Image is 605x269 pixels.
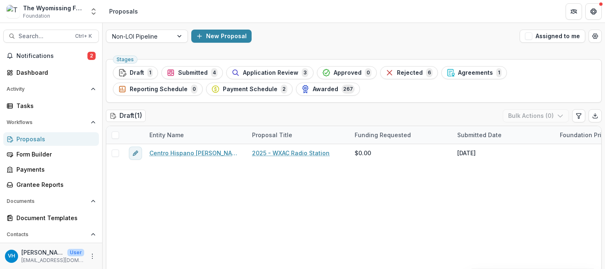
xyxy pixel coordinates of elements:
span: 1 [496,68,502,77]
nav: breadcrumb [106,5,141,17]
span: 4 [211,68,218,77]
span: Awarded [313,86,338,93]
button: Export table data [589,109,602,122]
span: Documents [7,198,87,204]
button: Awarded267 [296,83,360,96]
div: Ctrl + K [73,32,94,41]
div: Funding Requested [350,126,452,144]
a: Dashboard [3,66,99,79]
span: 2 [87,52,96,60]
div: Dashboard [16,68,92,77]
a: Tasks [3,99,99,113]
button: Bulk Actions (0) [503,109,569,122]
a: Grantee Reports [3,178,99,191]
div: Payments [16,165,92,174]
p: [EMAIL_ADDRESS][DOMAIN_NAME] [21,257,84,264]
span: Submitted [178,69,208,76]
button: More [87,251,97,261]
button: Application Review3 [226,66,314,79]
span: 267 [341,85,355,94]
div: Submitted Date [452,126,555,144]
div: Proposals [109,7,138,16]
span: Foundation [23,12,50,20]
div: Submitted Date [452,131,506,139]
span: 2 [281,85,287,94]
img: The Wyomissing Foundation [7,5,20,18]
button: Get Help [585,3,602,20]
div: Funding Requested [350,131,416,139]
button: Notifications2 [3,49,99,62]
a: Proposals [3,132,99,146]
button: edit [129,147,142,160]
p: [PERSON_NAME] [21,248,64,257]
span: Contacts [7,232,87,237]
div: Form Builder [16,150,92,159]
button: Open Documents [3,195,99,208]
button: Open Workflows [3,116,99,129]
button: New Proposal [191,30,252,43]
button: Open entity switcher [88,3,99,20]
span: Reporting Schedule [130,86,188,93]
span: 6 [426,68,433,77]
div: Proposal Title [247,126,350,144]
button: Rejected6 [380,66,438,79]
span: Search... [18,33,70,40]
span: Agreements [458,69,493,76]
button: Assigned to me [520,30,585,43]
button: Search... [3,30,99,43]
a: Centro Hispano [PERSON_NAME] Inc [149,149,242,157]
span: Draft [130,69,144,76]
a: Form Builder [3,147,99,161]
span: 0 [365,68,371,77]
button: Open table manager [589,30,602,43]
span: Activity [7,86,87,92]
button: Partners [566,3,582,20]
span: 3 [302,68,308,77]
button: Payment Schedule2 [206,83,293,96]
a: 2025 - WXAC Radio Station [252,149,330,157]
span: Notifications [16,53,87,60]
h2: Draft ( 1 ) [106,110,146,122]
a: Document Templates [3,211,99,225]
div: The Wyomissing Foundation [23,4,85,12]
button: Edit table settings [572,109,585,122]
span: Stages [117,57,134,62]
div: Entity Name [144,126,247,144]
span: Workflows [7,120,87,125]
div: Proposals [16,135,92,143]
span: $0.00 [355,149,371,157]
button: Open Contacts [3,228,99,241]
button: Agreements1 [441,66,507,79]
div: Document Templates [16,214,92,222]
span: Rejected [397,69,423,76]
button: Open Activity [3,83,99,96]
span: 0 [191,85,197,94]
p: User [67,249,84,256]
button: Draft1 [113,66,158,79]
div: Entity Name [144,131,189,139]
div: [DATE] [457,149,476,157]
div: Tasks [16,101,92,110]
span: Payment Schedule [223,86,277,93]
div: Proposal Title [247,131,297,139]
button: Approved0 [317,66,377,79]
span: 1 [147,68,153,77]
span: Approved [334,69,362,76]
span: Application Review [243,69,298,76]
button: Reporting Schedule0 [113,83,203,96]
a: Payments [3,163,99,176]
button: Submitted4 [161,66,223,79]
div: Grantee Reports [16,180,92,189]
div: Valeri Harteg [8,253,15,259]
